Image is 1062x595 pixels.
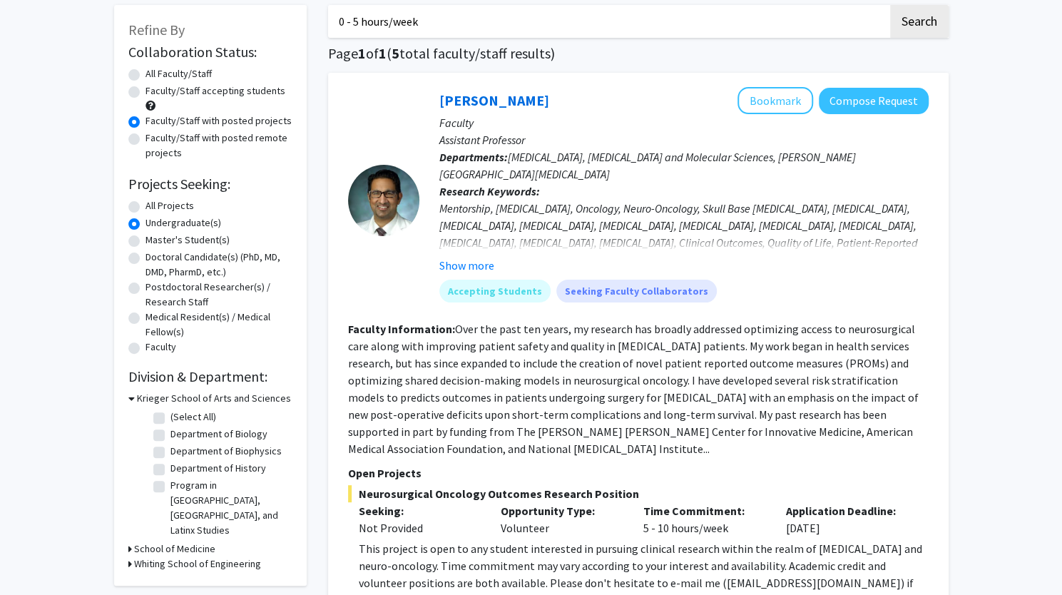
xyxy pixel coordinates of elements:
h2: Projects Seeking: [128,176,292,193]
label: Faculty/Staff with posted remote projects [145,131,292,161]
p: Faculty [439,114,929,131]
span: Refine By [128,21,185,39]
fg-read-more: Over the past ten years, my research has broadly addressed optimizing access to neurosurgical car... [348,322,919,456]
h1: Page of ( total faculty/staff results) [328,45,949,62]
h2: Collaboration Status: [128,44,292,61]
label: Undergraduate(s) [145,215,221,230]
b: Research Keywords: [439,184,540,198]
label: All Projects [145,198,194,213]
button: Add Raj Mukherjee to Bookmarks [737,87,813,114]
div: [DATE] [775,502,918,536]
label: Program in [GEOGRAPHIC_DATA], [GEOGRAPHIC_DATA], and Latinx Studies [170,478,289,538]
div: 5 - 10 hours/week [633,502,775,536]
label: Department of History [170,461,266,476]
label: Master's Student(s) [145,233,230,248]
label: Department of Biophysics [170,444,282,459]
label: Postdoctoral Researcher(s) / Research Staff [145,280,292,310]
label: Faculty/Staff with posted projects [145,113,292,128]
h2: Division & Department: [128,368,292,385]
button: Compose Request to Raj Mukherjee [819,88,929,114]
b: Faculty Information: [348,322,455,336]
p: Time Commitment: [643,502,765,519]
span: [MEDICAL_DATA], [MEDICAL_DATA] and Molecular Sciences, [PERSON_NAME][GEOGRAPHIC_DATA][MEDICAL_DATA] [439,150,856,181]
button: Show more [439,257,494,274]
span: 5 [392,44,399,62]
h3: Krieger School of Arts and Sciences [137,391,291,406]
iframe: Chat [11,531,61,584]
b: Departments: [439,150,508,164]
span: 1 [358,44,366,62]
span: Neurosurgical Oncology Outcomes Research Position [348,485,929,502]
div: Mentorship, [MEDICAL_DATA], Oncology, Neuro-Oncology, Skull Base [MEDICAL_DATA], [MEDICAL_DATA], ... [439,200,929,302]
label: Department of Biology [170,427,267,442]
input: Search Keywords [328,5,888,38]
p: Open Projects [348,464,929,482]
mat-chip: Seeking Faculty Collaborators [556,280,717,302]
p: Assistant Professor [439,131,929,148]
label: Medical Resident(s) / Medical Fellow(s) [145,310,292,340]
a: [PERSON_NAME] [439,91,549,109]
label: Faculty [145,340,176,355]
label: Doctoral Candidate(s) (PhD, MD, DMD, PharmD, etc.) [145,250,292,280]
div: Volunteer [490,502,633,536]
p: Seeking: [359,502,480,519]
p: Application Deadline: [786,502,907,519]
label: Faculty/Staff accepting students [145,83,285,98]
h3: School of Medicine [134,541,215,556]
mat-chip: Accepting Students [439,280,551,302]
button: Search [890,5,949,38]
h3: Whiting School of Engineering [134,556,261,571]
span: 1 [379,44,387,62]
label: All Faculty/Staff [145,66,212,81]
label: (Select All) [170,410,216,424]
p: Opportunity Type: [501,502,622,519]
div: Not Provided [359,519,480,536]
